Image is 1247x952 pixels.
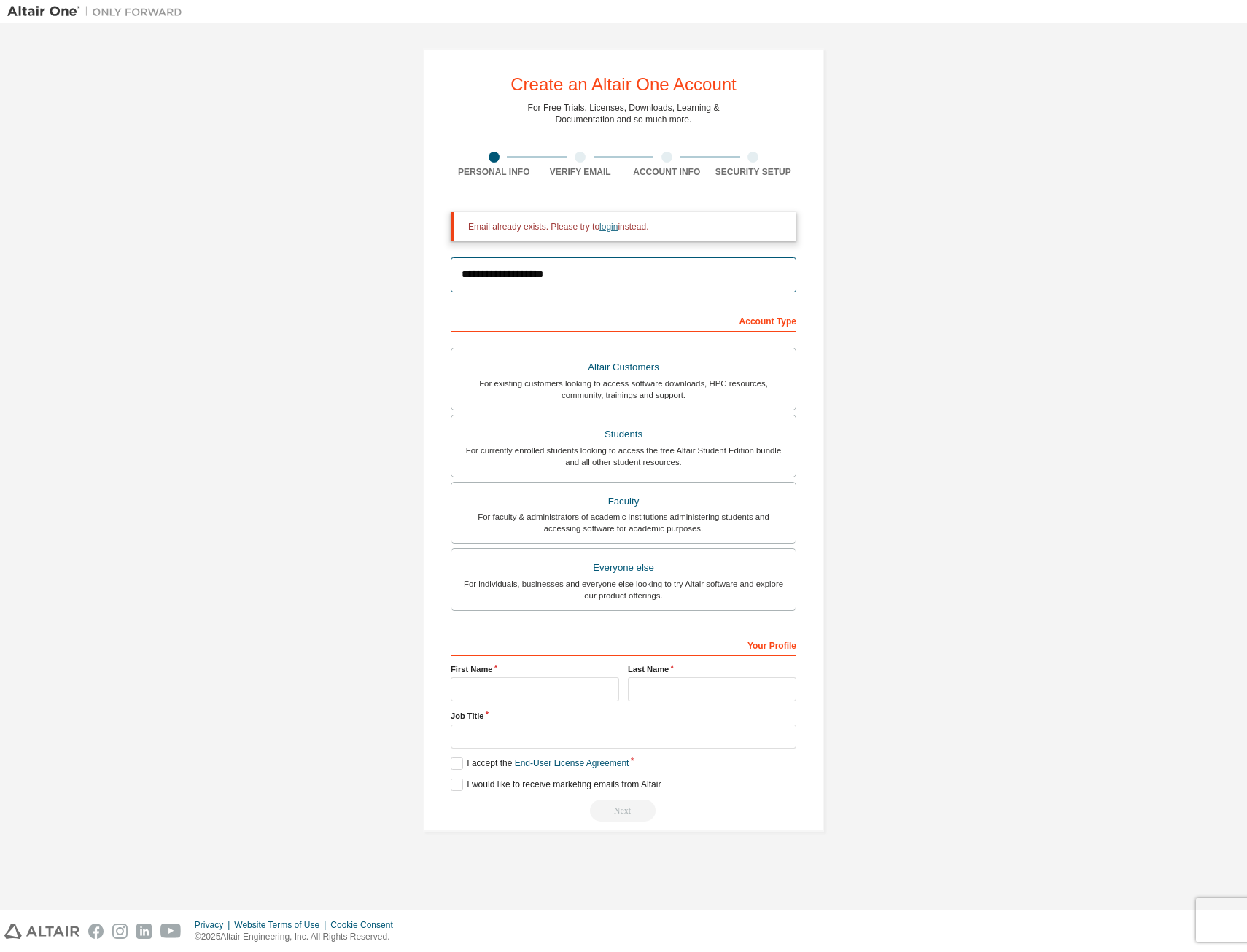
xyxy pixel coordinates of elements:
[628,663,796,675] label: Last Name
[460,511,787,534] div: For faculty & administrators of academic institutions administering students and accessing softwa...
[460,357,787,378] div: Altair Customers
[451,308,796,332] div: Account Type
[330,919,401,931] div: Cookie Consent
[460,558,787,578] div: Everyone else
[4,924,79,939] img: altair_logo.svg
[528,102,720,125] div: For Free Trials, Licenses, Downloads, Learning & Documentation and so much more.
[451,757,629,770] label: I accept the
[88,924,104,939] img: facebook.svg
[112,924,128,939] img: instagram.svg
[510,76,737,93] div: Create an Altair One Account
[451,800,796,822] div: Email already exists
[195,919,234,931] div: Privacy
[451,633,796,656] div: Your Profile
[515,758,629,768] a: End-User License Agreement
[460,578,787,601] div: For individuals, businesses and everyone else looking to try Altair software and explore our prod...
[623,166,710,178] div: Account Info
[460,491,787,512] div: Faculty
[460,424,787,445] div: Students
[460,378,787,401] div: For existing customers looking to access software downloads, HPC resources, community, trainings ...
[195,931,402,943] p: © 2025 Altair Engineering, Inc. All Rights Reserved.
[599,222,618,232] a: login
[451,663,619,675] label: First Name
[136,924,152,939] img: linkedin.svg
[7,4,190,19] img: Altair One
[451,710,796,722] label: Job Title
[710,166,797,178] div: Security Setup
[468,221,785,233] div: Email already exists. Please try to instead.
[451,779,661,791] label: I would like to receive marketing emails from Altair
[234,919,330,931] div: Website Terms of Use
[537,166,624,178] div: Verify Email
[460,445,787,468] div: For currently enrolled students looking to access the free Altair Student Edition bundle and all ...
[451,166,537,178] div: Personal Info
[160,924,182,939] img: youtube.svg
